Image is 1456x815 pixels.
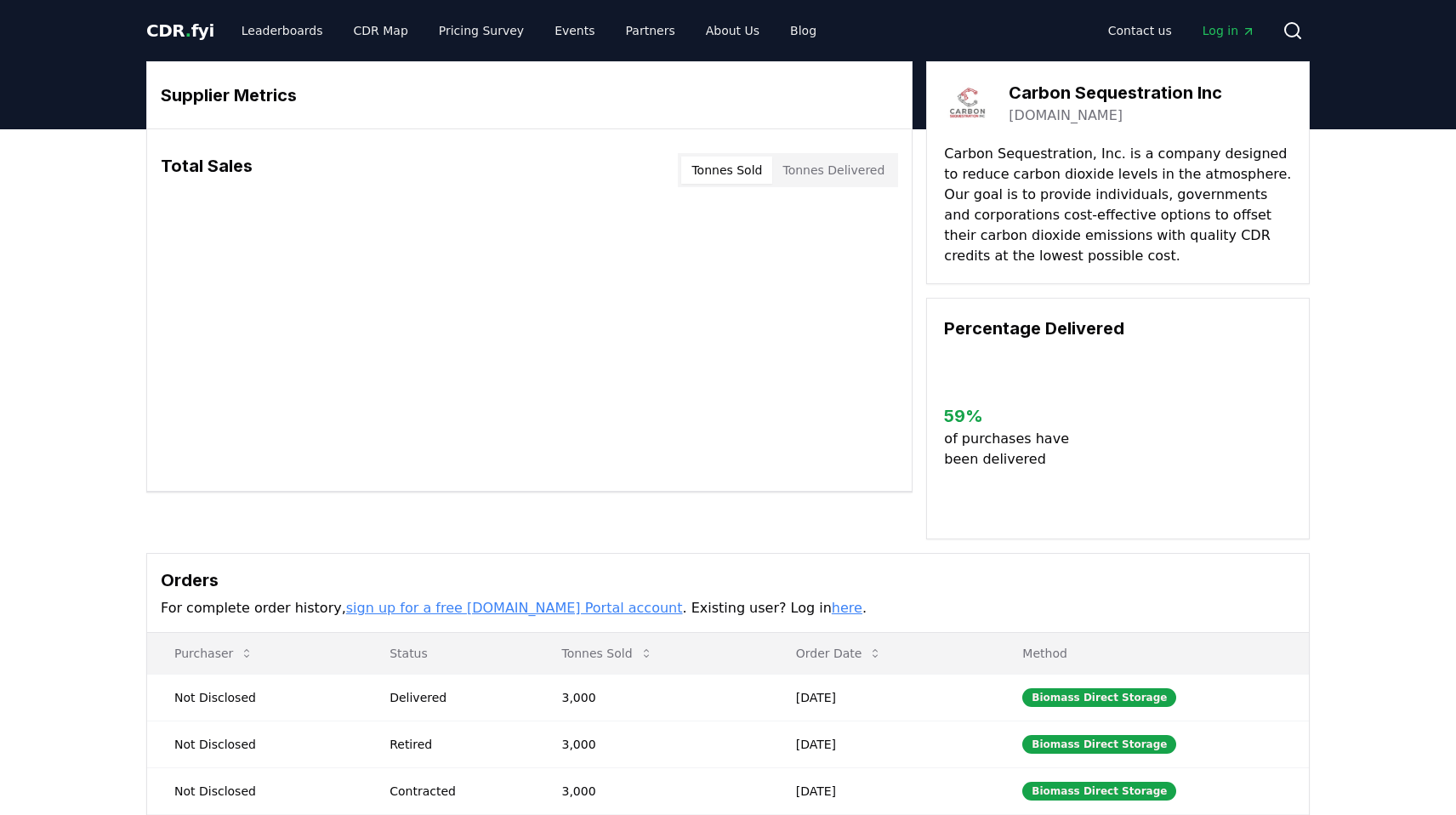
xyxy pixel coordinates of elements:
[1009,80,1222,105] h3: Carbon Sequestration Inc
[185,20,191,41] span: .
[692,15,773,46] a: About Us
[346,600,683,616] a: sign up for a free [DOMAIN_NAME] Portal account
[425,15,537,46] a: Pricing Survey
[944,144,1292,266] p: Carbon Sequestration, Inc. is a company designed to reduce carbon dioxide levels in the atmospher...
[681,157,772,184] button: Tonnes Sold
[1022,782,1176,801] div: Biomass Direct Storage
[161,567,1295,593] h3: Orders
[340,15,422,46] a: CDR Map
[944,79,992,127] img: Carbon Sequestration Inc-logo
[1009,105,1123,126] a: [DOMAIN_NAME]
[146,20,214,41] span: CDR fyi
[161,598,1295,618] p: For complete order history, . Existing user? Log in .
[1009,645,1295,662] p: Method
[612,15,689,46] a: Partners
[1203,22,1255,39] span: Log in
[161,636,267,670] button: Purchaser
[1022,735,1176,754] div: Biomass Direct Storage
[944,403,1083,429] h3: 59 %
[228,15,337,46] a: Leaderboards
[534,721,768,767] td: 3,000
[390,783,520,800] div: Contracted
[832,600,862,616] a: here
[161,83,898,108] h3: Supplier Metrics
[534,767,768,814] td: 3,000
[944,429,1083,470] p: of purchases have been delivered
[228,15,830,46] nav: Main
[147,767,362,814] td: Not Disclosed
[376,645,520,662] p: Status
[390,689,520,706] div: Delivered
[1095,15,1269,46] nav: Main
[1189,15,1269,46] a: Log in
[769,674,996,721] td: [DATE]
[390,736,520,753] div: Retired
[1022,688,1176,707] div: Biomass Direct Storage
[548,636,666,670] button: Tonnes Sold
[1095,15,1186,46] a: Contact us
[769,767,996,814] td: [DATE]
[147,674,362,721] td: Not Disclosed
[772,157,895,184] button: Tonnes Delivered
[161,153,253,187] h3: Total Sales
[769,721,996,767] td: [DATE]
[541,15,608,46] a: Events
[944,316,1292,341] h3: Percentage Delivered
[146,19,214,43] a: CDR.fyi
[534,674,768,721] td: 3,000
[776,15,830,46] a: Blog
[147,721,362,767] td: Not Disclosed
[782,636,896,670] button: Order Date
